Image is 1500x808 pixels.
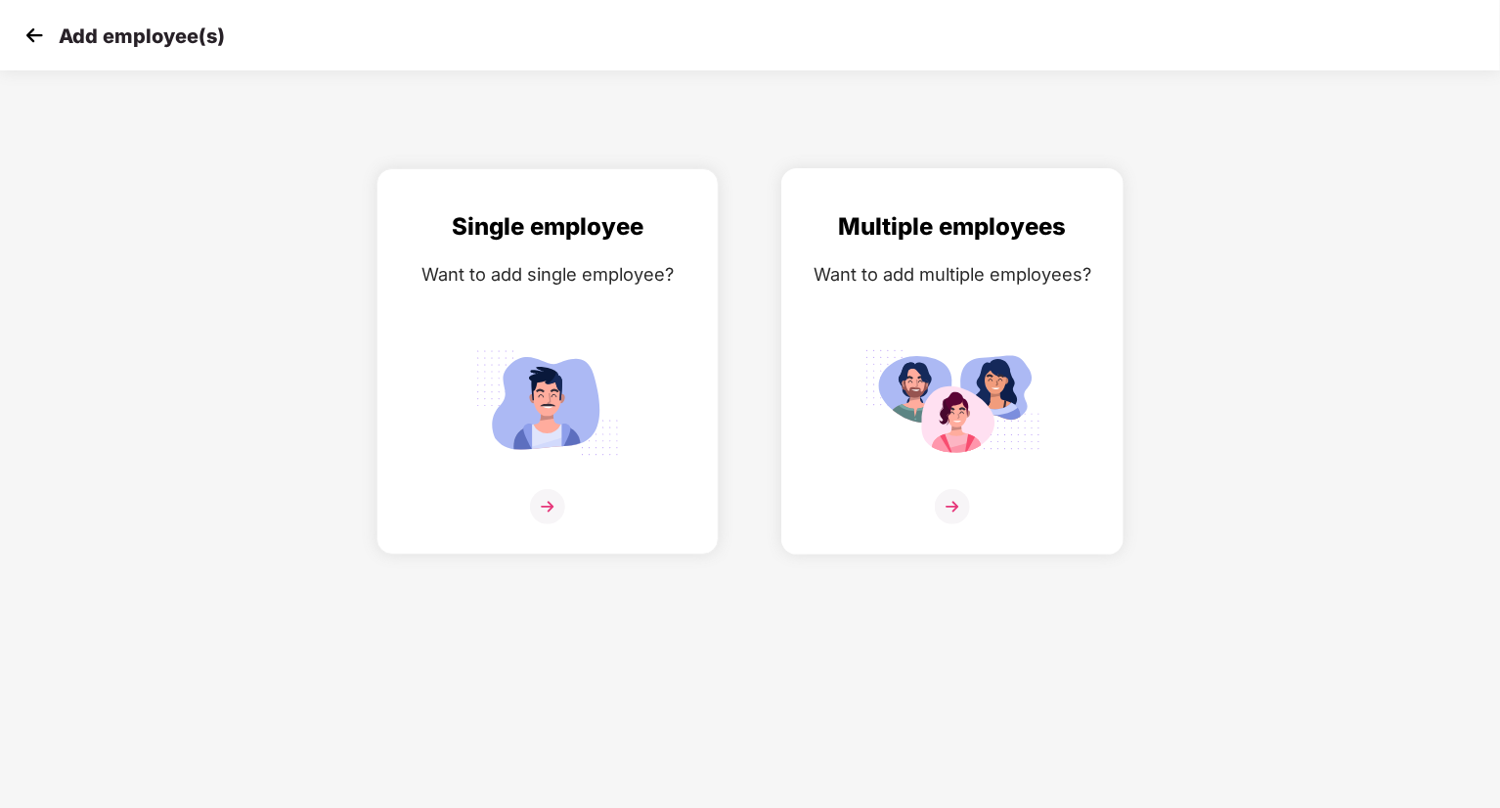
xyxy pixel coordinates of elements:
img: svg+xml;base64,PHN2ZyB4bWxucz0iaHR0cDovL3d3dy53My5vcmcvMjAwMC9zdmciIHdpZHRoPSIzNiIgaGVpZ2h0PSIzNi... [530,489,565,524]
div: Want to add single employee? [397,260,698,289]
img: svg+xml;base64,PHN2ZyB4bWxucz0iaHR0cDovL3d3dy53My5vcmcvMjAwMC9zdmciIHdpZHRoPSIzMCIgaGVpZ2h0PSIzMC... [20,21,49,50]
img: svg+xml;base64,PHN2ZyB4bWxucz0iaHR0cDovL3d3dy53My5vcmcvMjAwMC9zdmciIGlkPSJNdWx0aXBsZV9lbXBsb3llZS... [864,341,1040,464]
img: svg+xml;base64,PHN2ZyB4bWxucz0iaHR0cDovL3d3dy53My5vcmcvMjAwMC9zdmciIHdpZHRoPSIzNiIgaGVpZ2h0PSIzNi... [935,489,970,524]
div: Multiple employees [802,208,1103,246]
p: Add employee(s) [59,24,225,48]
div: Want to add multiple employees? [802,260,1103,289]
img: svg+xml;base64,PHN2ZyB4bWxucz0iaHR0cDovL3d3dy53My5vcmcvMjAwMC9zdmciIGlkPSJTaW5nbGVfZW1wbG95ZWUiIH... [460,341,636,464]
div: Single employee [397,208,698,246]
